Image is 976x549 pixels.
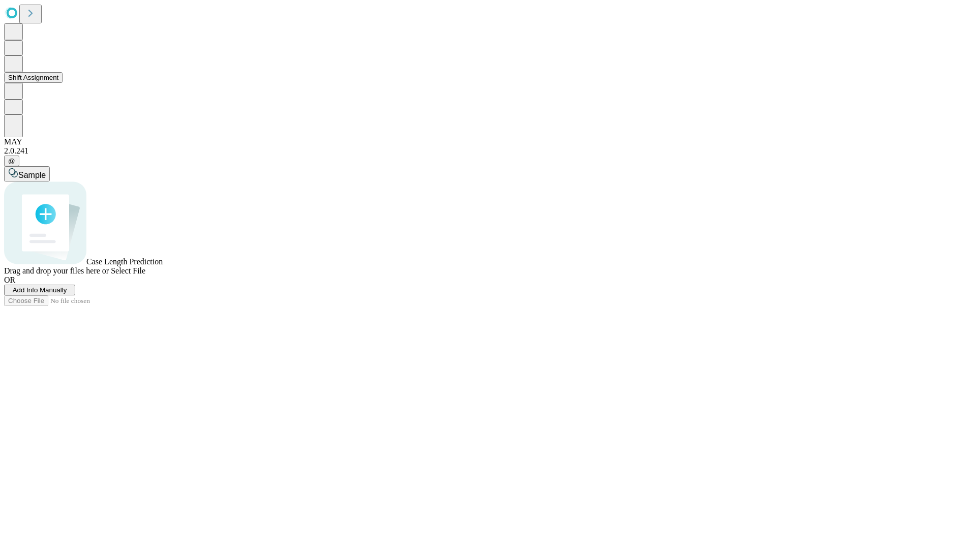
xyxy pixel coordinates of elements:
[4,166,50,181] button: Sample
[13,286,67,294] span: Add Info Manually
[4,276,15,284] span: OR
[4,146,972,156] div: 2.0.241
[111,266,145,275] span: Select File
[4,285,75,295] button: Add Info Manually
[4,137,972,146] div: MAY
[4,72,63,83] button: Shift Assignment
[18,171,46,179] span: Sample
[4,156,19,166] button: @
[4,266,109,275] span: Drag and drop your files here or
[86,257,163,266] span: Case Length Prediction
[8,157,15,165] span: @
